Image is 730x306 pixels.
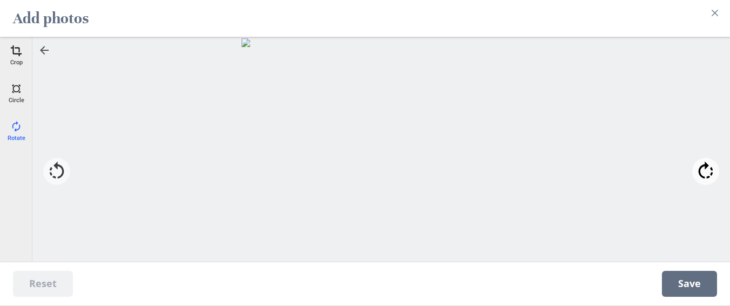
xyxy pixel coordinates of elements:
div: Crop [3,42,30,69]
h2: Add photos [13,4,89,32]
div: Circle [3,80,30,107]
div: Rotate 90° [692,158,719,185]
div: Rotate [3,118,30,145]
div: Rotate -90° [43,158,70,185]
span: Save [662,271,717,297]
div: Go back [38,44,51,57]
button: Close [706,4,724,22]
